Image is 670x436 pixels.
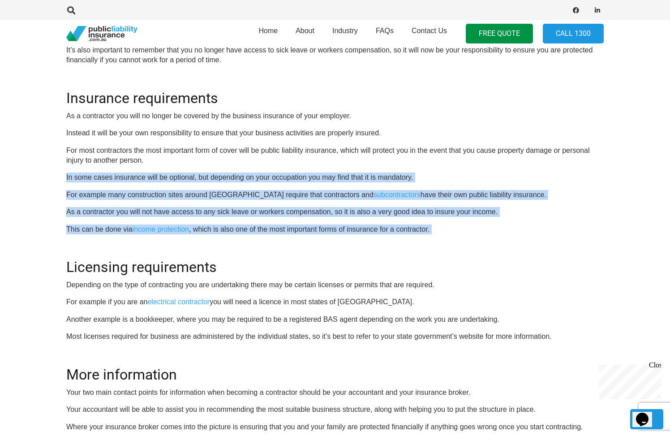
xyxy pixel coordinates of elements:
[66,79,604,107] h2: Insurance requirements
[466,24,533,44] a: FREE QUOTE
[66,388,604,397] p: Your two main contact points for information when becoming a contractor should be your accountant...
[66,355,604,383] h2: More information
[66,111,604,121] p: As a contractor you will no longer be covered by the business insurance of your employer.
[403,17,456,50] a: Contact Us
[66,280,604,290] p: Depending on the type of contracting you are undertaking there may be certain licenses or permits...
[66,45,604,65] p: It’s also important to remember that you no longer have access to sick leave or workers compensat...
[570,4,582,17] a: Facebook
[258,27,278,35] span: Home
[66,248,604,276] h2: Licensing requirements
[332,27,358,35] span: Industry
[323,17,367,50] a: Industry
[630,409,663,429] a: Back to top
[66,405,604,414] p: Your accountant will be able to assist you in recommending the most suitable business structure, ...
[596,361,661,399] iframe: chat widget
[62,6,80,14] a: Search
[66,332,604,341] p: Most licenses required for business are administered by the individual states, so it’s best to re...
[66,173,604,182] p: In some cases insurance will be optional, but depending on your occupation you may find that it i...
[66,422,604,432] p: Where your insurance broker comes into the picture is ensuring that you and your family are prote...
[287,17,323,50] a: About
[4,4,62,65] div: Chat live with an agent now!Close
[249,17,287,50] a: Home
[66,190,604,200] p: For example many construction sites around [GEOGRAPHIC_DATA] require that contractors and have th...
[66,224,604,234] p: This can be done via , which is also one of the most important forms of insurance for a contractor.
[66,297,604,307] p: For example if you are an you will need a licence in most states of [GEOGRAPHIC_DATA].
[296,27,314,35] span: About
[66,146,604,166] p: For most contractors the most important form of cover will be public liability insurance, which w...
[632,400,661,427] iframe: chat widget
[376,27,394,35] span: FAQs
[66,128,604,138] p: Instead it will be your own responsibility to ensure that your business activities are properly i...
[591,4,604,17] a: LinkedIn
[374,191,421,199] a: subcontractors
[66,207,604,217] p: As a contractor you will not have access to any sick leave or workers compensation, so it is also...
[367,17,403,50] a: FAQs
[66,315,604,324] p: Another example is a bookkeeper, where you may be required to be a registered BAS agent depending...
[66,26,137,42] a: pli_logotransparent
[147,298,210,306] a: electrical contractor
[543,24,604,44] a: Call 1300
[412,27,447,35] span: Contact Us
[133,225,189,233] a: income protection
